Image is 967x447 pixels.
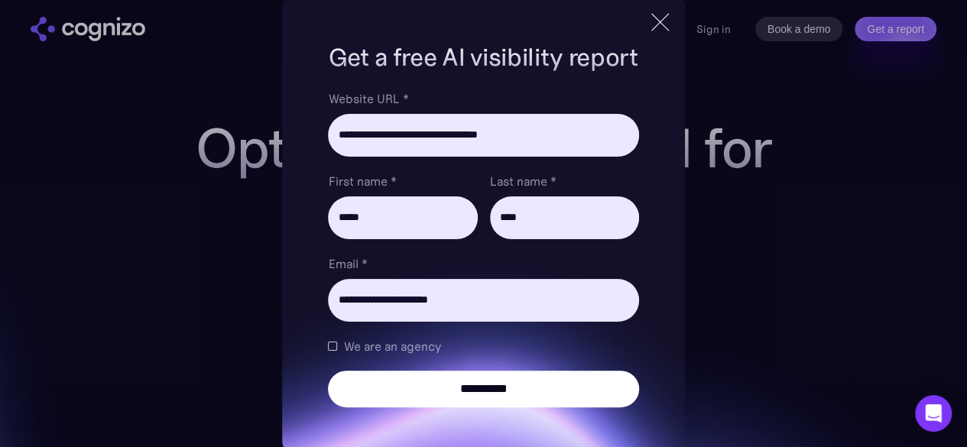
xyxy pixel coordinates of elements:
label: Website URL * [328,89,638,108]
span: We are an agency [343,337,440,355]
label: Last name * [490,172,639,190]
div: Open Intercom Messenger [915,395,952,432]
label: First name * [328,172,477,190]
label: Email * [328,254,638,273]
h1: Get a free AI visibility report [328,40,638,74]
form: Brand Report Form [328,89,638,407]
